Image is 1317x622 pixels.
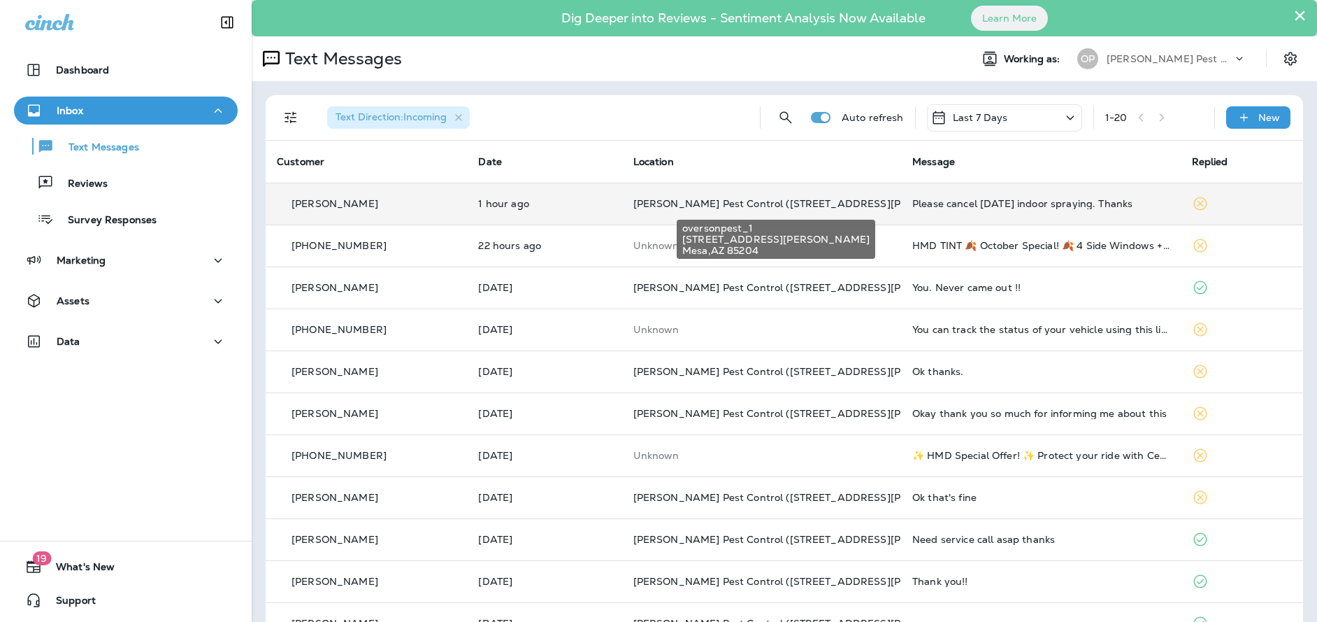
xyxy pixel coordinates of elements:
[478,282,610,293] p: Sep 26, 2025 06:04 PM
[633,240,890,251] p: This customer does not have a last location and the phone number they messaged is not assigned to...
[57,295,89,306] p: Assets
[1258,112,1280,123] p: New
[292,324,387,335] p: [PHONE_NUMBER]
[336,111,447,123] span: Text Direction : Incoming
[280,48,402,69] p: Text Messages
[478,198,610,209] p: Oct 2, 2025 07:32 AM
[292,366,378,377] p: [PERSON_NAME]
[842,112,904,123] p: Auto refresh
[682,245,870,256] span: Mesa , AZ 85204
[912,492,1169,503] div: Ok that's fine
[971,6,1048,31] button: Learn More
[208,8,247,36] button: Collapse Sidebar
[912,282,1169,293] div: You. Never came out !!
[14,97,238,125] button: Inbox
[633,575,981,588] span: [PERSON_NAME] Pest Control ([STREET_ADDRESS][PERSON_NAME])
[912,240,1169,251] div: HMD TINT 🍂 October Special! 🍂 4 Side Windows + Rear Window Ceramic Tint starting at just $299. En...
[292,534,378,545] p: [PERSON_NAME]
[14,204,238,234] button: Survey Responses
[277,104,305,132] button: Filters
[292,492,378,503] p: [PERSON_NAME]
[277,155,324,168] span: Customer
[292,198,378,209] p: [PERSON_NAME]
[1293,4,1307,27] button: Close
[478,155,502,168] span: Date
[912,324,1169,335] div: You can track the status of your vehicle using this link:https://discountti.re/4nWd7Ro
[912,450,1169,461] div: ✨ HMD Special Offer! ✨ Protect your ride with Ceramic Windshield Tint for just $125 (70% only). ⏳...
[14,56,238,84] button: Dashboard
[292,576,378,587] p: [PERSON_NAME]
[14,132,238,161] button: Text Messages
[633,407,981,420] span: [PERSON_NAME] Pest Control ([STREET_ADDRESS][PERSON_NAME])
[478,534,610,545] p: Sep 22, 2025 06:37 PM
[633,155,674,168] span: Location
[478,240,610,251] p: Oct 1, 2025 10:12 AM
[912,198,1169,209] div: Please cancel tomorrow indoor spraying. Thanks
[14,586,238,614] button: Support
[1107,53,1232,64] p: [PERSON_NAME] Pest Control
[1004,53,1063,65] span: Working as:
[54,214,157,227] p: Survey Responses
[633,324,890,335] p: This customer does not have a last location and the phone number they messaged is not assigned to...
[292,282,378,293] p: [PERSON_NAME]
[42,595,96,612] span: Support
[633,365,981,378] span: [PERSON_NAME] Pest Control ([STREET_ADDRESS][PERSON_NAME])
[912,576,1169,587] div: Thank you!!
[54,178,108,191] p: Reviews
[633,533,981,546] span: [PERSON_NAME] Pest Control ([STREET_ADDRESS][PERSON_NAME])
[478,408,610,419] p: Sep 25, 2025 06:39 PM
[14,327,238,355] button: Data
[478,324,610,335] p: Sep 26, 2025 04:02 PM
[682,234,870,245] span: [STREET_ADDRESS][PERSON_NAME]
[633,450,890,461] p: This customer does not have a last location and the phone number they messaged is not assigned to...
[292,408,378,419] p: [PERSON_NAME]
[1077,48,1098,69] div: OP
[912,408,1169,419] div: Okay thank you so much for informing me about this
[772,104,800,132] button: Search Messages
[56,64,109,76] p: Dashboard
[912,366,1169,377] div: Ok thanks.
[14,287,238,315] button: Assets
[478,576,610,587] p: Sep 22, 2025 09:51 AM
[478,492,610,503] p: Sep 23, 2025 08:28 AM
[42,561,115,578] span: What's New
[1278,46,1303,71] button: Settings
[57,336,80,347] p: Data
[478,450,610,461] p: Sep 24, 2025 01:56 PM
[292,240,387,251] p: [PHONE_NUMBER]
[912,534,1169,545] div: Need service call asap thanks
[292,450,387,461] p: [PHONE_NUMBER]
[57,255,106,266] p: Marketing
[14,553,238,581] button: 19What's New
[633,491,981,504] span: [PERSON_NAME] Pest Control ([STREET_ADDRESS][PERSON_NAME])
[57,105,83,116] p: Inbox
[55,141,139,155] p: Text Messages
[912,155,955,168] span: Message
[327,106,470,129] div: Text Direction:Incoming
[633,281,981,294] span: [PERSON_NAME] Pest Control ([STREET_ADDRESS][PERSON_NAME])
[14,168,238,197] button: Reviews
[682,222,870,234] span: oversonpest_1
[1192,155,1228,168] span: Replied
[953,112,1008,123] p: Last 7 Days
[1105,112,1128,123] div: 1 - 20
[478,366,610,377] p: Sep 26, 2025 03:48 PM
[521,16,966,20] p: Dig Deeper into Reviews - Sentiment Analysis Now Available
[633,197,981,210] span: [PERSON_NAME] Pest Control ([STREET_ADDRESS][PERSON_NAME])
[14,246,238,274] button: Marketing
[32,551,51,565] span: 19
